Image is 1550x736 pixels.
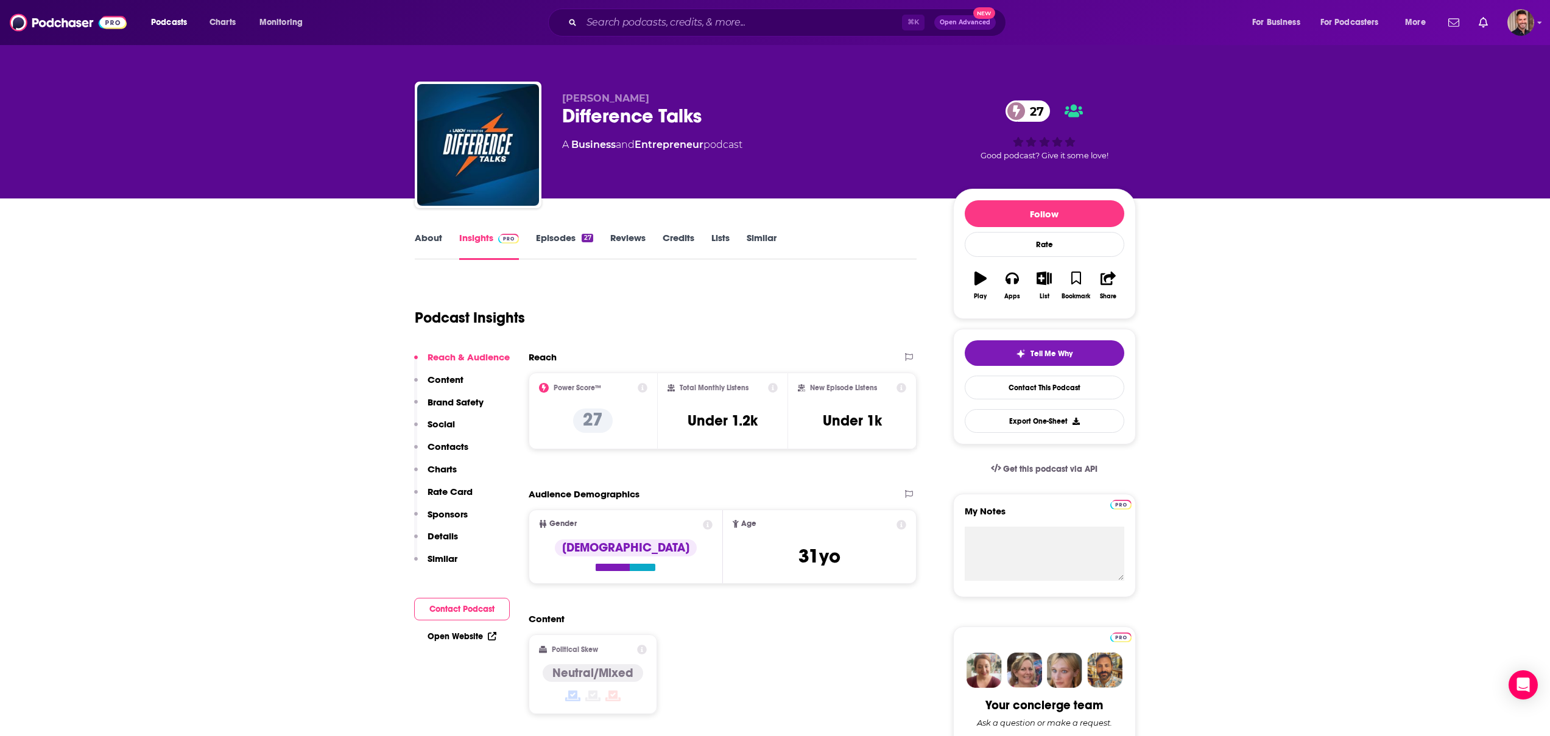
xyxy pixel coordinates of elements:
button: List [1028,264,1060,307]
div: A podcast [562,138,742,152]
div: Rate [965,232,1124,257]
input: Search podcasts, credits, & more... [582,13,902,32]
div: Bookmark [1062,293,1090,300]
img: Podchaser Pro [1110,500,1132,510]
a: Episodes27 [536,232,593,260]
a: Contact This Podcast [965,376,1124,399]
p: Content [428,374,463,385]
img: Barbara Profile [1007,653,1042,688]
button: open menu [1397,13,1441,32]
button: Contacts [414,441,468,463]
button: Bookmark [1060,264,1092,307]
span: For Business [1252,14,1300,31]
a: Podchaser - Follow, Share and Rate Podcasts [10,11,127,34]
h2: Political Skew [552,645,598,654]
img: Sydney Profile [967,653,1002,688]
p: Contacts [428,441,468,452]
img: Podchaser Pro [1110,633,1132,642]
p: Rate Card [428,486,473,497]
img: Jon Profile [1087,653,1122,688]
div: Open Intercom Messenger [1509,670,1538,699]
p: Details [428,530,458,542]
a: Pro website [1110,498,1132,510]
span: Tell Me Why [1030,349,1073,359]
span: Podcasts [151,14,187,31]
span: Monitoring [259,14,303,31]
div: Play [974,293,987,300]
img: Difference Talks [417,84,539,206]
h3: Under 1k [823,412,882,430]
button: Social [414,418,455,441]
span: ⌘ K [902,15,925,30]
a: Reviews [610,232,646,260]
h2: Reach [529,351,557,363]
span: Logged in as benmcconaghy [1507,9,1534,36]
button: Open AdvancedNew [934,15,996,30]
button: Apps [996,264,1028,307]
a: Show notifications dropdown [1474,12,1493,33]
span: [PERSON_NAME] [562,93,649,104]
div: List [1040,293,1049,300]
button: open menu [143,13,203,32]
div: Apps [1004,293,1020,300]
img: Podchaser Pro [498,234,520,244]
a: Entrepreneur [635,139,703,150]
button: Reach & Audience [414,351,510,374]
p: Brand Safety [428,396,484,408]
div: 27 [582,234,593,242]
span: For Podcasters [1320,14,1379,31]
img: User Profile [1507,9,1534,36]
a: About [415,232,442,260]
button: Details [414,530,458,553]
span: New [973,7,995,19]
a: Get this podcast via API [981,454,1108,484]
button: Similar [414,553,457,575]
a: Business [571,139,616,150]
p: Sponsors [428,508,468,520]
a: 27 [1006,100,1050,122]
p: Charts [428,463,457,475]
span: Get this podcast via API [1003,464,1097,474]
span: 27 [1018,100,1050,122]
a: Credits [663,232,694,260]
div: Ask a question or make a request. [977,718,1112,727]
button: open menu [1244,13,1316,32]
button: open menu [251,13,319,32]
span: 31 yo [798,544,840,568]
button: Sponsors [414,508,468,531]
span: More [1405,14,1426,31]
a: Charts [202,13,243,32]
label: My Notes [965,505,1124,527]
h4: Neutral/Mixed [552,665,633,681]
p: Similar [428,553,457,564]
p: 27 [573,408,613,433]
button: Brand Safety [414,396,484,419]
button: Follow [965,200,1124,227]
h2: Content [529,613,907,625]
p: Reach & Audience [428,351,510,363]
button: tell me why sparkleTell Me Why [965,340,1124,366]
div: 27Good podcast? Give it some love! [953,93,1136,168]
h2: New Episode Listens [810,384,877,392]
div: [DEMOGRAPHIC_DATA] [555,539,697,556]
h2: Power Score™ [554,384,601,392]
span: Open Advanced [940,19,990,26]
button: Rate Card [414,486,473,508]
button: Export One-Sheet [965,409,1124,433]
img: Jules Profile [1047,653,1082,688]
button: Share [1092,264,1124,307]
h2: Audience Demographics [529,488,639,500]
p: Social [428,418,455,430]
a: Show notifications dropdown [1443,12,1464,33]
a: Similar [747,232,777,260]
span: Good podcast? Give it some love! [981,151,1108,160]
h3: Under 1.2k [688,412,758,430]
h1: Podcast Insights [415,309,525,327]
h2: Total Monthly Listens [680,384,749,392]
button: Content [414,374,463,396]
div: Search podcasts, credits, & more... [560,9,1018,37]
button: open menu [1312,13,1397,32]
a: InsightsPodchaser Pro [459,232,520,260]
div: Share [1100,293,1116,300]
a: Open Website [428,631,496,642]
